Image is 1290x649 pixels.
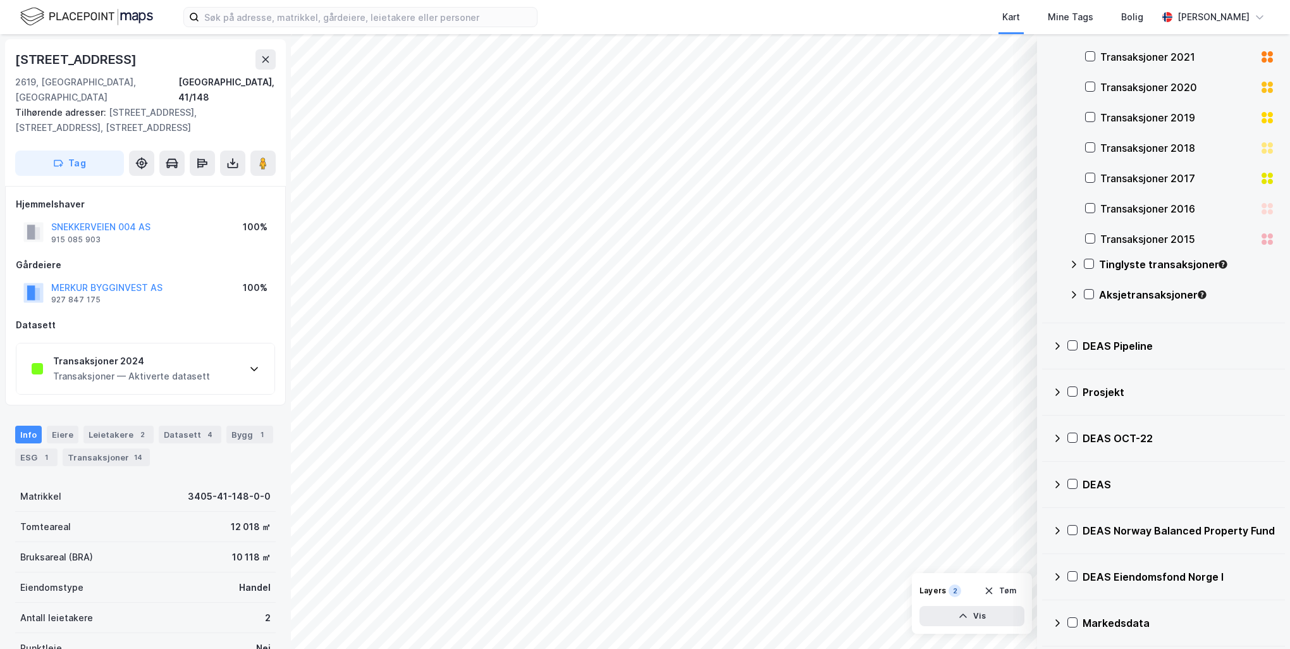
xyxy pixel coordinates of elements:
div: Transaksjoner 2024 [53,354,210,369]
div: 2619, [GEOGRAPHIC_DATA], [GEOGRAPHIC_DATA] [15,75,178,105]
button: Tag [15,151,124,176]
div: 1 [255,428,268,441]
div: [GEOGRAPHIC_DATA], 41/148 [178,75,276,105]
div: 10 118 ㎡ [232,550,271,565]
div: Gårdeiere [16,257,275,273]
div: 3405-41-148-0-0 [188,489,271,504]
div: Kontrollprogram for chat [1227,588,1290,649]
div: DEAS [1083,477,1275,492]
div: [PERSON_NAME] [1177,9,1250,25]
div: Markedsdata [1083,615,1275,631]
div: 2 [949,584,961,597]
div: Eiere [47,426,78,443]
div: ESG [15,448,58,466]
div: Transaksjoner 2019 [1100,110,1255,125]
div: Antall leietakere [20,610,93,626]
div: Datasett [16,318,275,333]
div: DEAS Pipeline [1083,338,1275,354]
div: Bygg [226,426,273,443]
div: Transaksjoner 2016 [1100,201,1255,216]
div: Hjemmelshaver [16,197,275,212]
div: 12 018 ㎡ [231,519,271,535]
div: [STREET_ADDRESS] [15,49,139,70]
div: DEAS Eiendomsfond Norge I [1083,569,1275,584]
div: Transaksjoner 2015 [1100,232,1255,247]
div: Tomteareal [20,519,71,535]
div: Aksjetransaksjoner [1099,287,1275,302]
div: DEAS OCT-22 [1083,431,1275,446]
div: 100% [243,280,267,295]
img: logo.f888ab2527a4732fd821a326f86c7f29.svg [20,6,153,28]
div: Transaksjoner 2018 [1100,140,1255,156]
div: Matrikkel [20,489,61,504]
div: Datasett [159,426,221,443]
div: DEAS Norway Balanced Property Fund [1083,523,1275,538]
div: Transaksjoner 2020 [1100,80,1255,95]
div: Prosjekt [1083,385,1275,400]
div: Transaksjoner 2017 [1100,171,1255,186]
div: Eiendomstype [20,580,83,595]
div: 915 085 903 [51,235,101,245]
div: Transaksjoner [63,448,150,466]
div: Bolig [1121,9,1143,25]
div: 1 [40,451,52,464]
input: Søk på adresse, matrikkel, gårdeiere, leietakere eller personer [199,8,537,27]
div: Kart [1002,9,1020,25]
div: Mine Tags [1048,9,1093,25]
div: Transaksjoner — Aktiverte datasett [53,369,210,384]
button: Vis [919,606,1024,626]
div: 14 [132,451,145,464]
button: Tøm [976,581,1024,601]
div: 927 847 175 [51,295,101,305]
div: Layers [919,586,946,596]
div: 2 [136,428,149,441]
div: Tooltip anchor [1196,289,1208,300]
div: 100% [243,219,267,235]
div: [STREET_ADDRESS], [STREET_ADDRESS], [STREET_ADDRESS] [15,105,266,135]
div: Tinglyste transaksjoner [1099,257,1275,272]
iframe: Chat Widget [1227,588,1290,649]
div: Info [15,426,42,443]
div: Handel [239,580,271,595]
div: Leietakere [83,426,154,443]
div: Tooltip anchor [1217,259,1229,270]
span: Tilhørende adresser: [15,107,109,118]
div: Transaksjoner 2021 [1100,49,1255,65]
div: 4 [204,428,216,441]
div: 2 [265,610,271,626]
div: Bruksareal (BRA) [20,550,93,565]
